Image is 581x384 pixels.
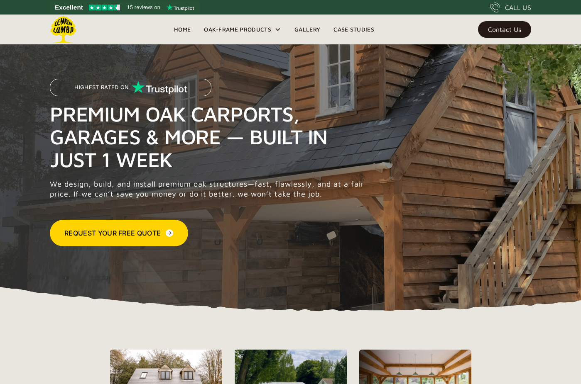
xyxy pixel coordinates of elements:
a: Case Studies [327,23,381,36]
a: Home [167,23,197,36]
p: Highest Rated on [74,85,129,90]
h1: Premium Oak Carports, Garages & More — Built in Just 1 Week [50,102,369,171]
a: Gallery [288,23,327,36]
p: We design, build, and install premium oak structures—fast, flawlessly, and at a fair price. If we... [50,179,369,199]
div: Oak-Frame Products [204,24,271,34]
a: See Lemon Lumba reviews on Trustpilot [50,2,200,13]
a: CALL US [490,2,531,12]
a: Request Your Free Quote [50,220,188,246]
div: CALL US [505,2,531,12]
span: 15 reviews on [127,2,160,12]
img: Trustpilot 4.5 stars [89,5,120,10]
div: Contact Us [488,27,521,32]
div: Oak-Frame Products [197,15,288,44]
img: Trustpilot logo [167,4,194,11]
a: Contact Us [478,21,531,38]
div: Request Your Free Quote [64,228,161,238]
span: Excellent [55,2,83,12]
a: Highest Rated on [50,79,211,102]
